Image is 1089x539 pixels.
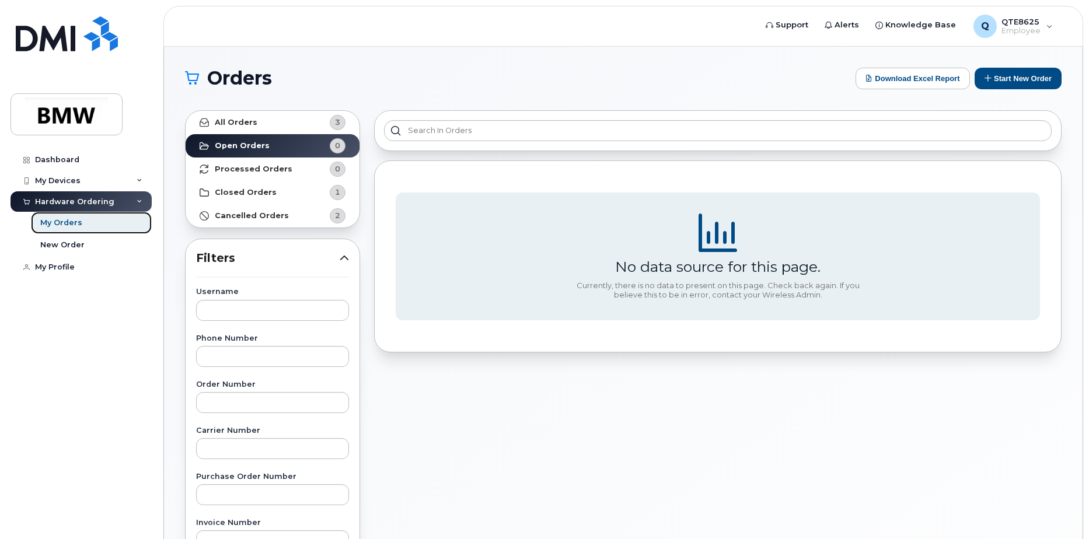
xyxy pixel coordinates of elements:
a: All Orders3 [186,111,359,134]
label: Order Number [196,381,349,388]
span: 1 [335,187,340,198]
iframe: Messenger Launcher [1038,488,1080,530]
strong: Cancelled Orders [215,211,289,220]
label: Phone Number [196,335,349,342]
label: Purchase Order Number [196,473,349,481]
strong: All Orders [215,118,257,127]
button: Download Excel Report [856,68,970,89]
span: Filters [196,250,340,267]
div: No data source for this page. [615,258,821,275]
span: Orders [207,69,272,87]
strong: Closed Orders [215,188,277,197]
button: Start New Order [975,68,1062,89]
label: Carrier Number [196,427,349,435]
div: Currently, there is no data to present on this page. Check back again. If you believe this to be ... [572,281,864,299]
span: 2 [335,210,340,221]
label: Invoice Number [196,519,349,527]
span: 3 [335,117,340,128]
strong: Processed Orders [215,164,292,174]
strong: Open Orders [215,141,270,150]
label: Username [196,288,349,296]
span: 0 [335,140,340,151]
a: Processed Orders0 [186,157,359,181]
input: Search in orders [384,120,1052,141]
span: 0 [335,163,340,174]
a: Cancelled Orders2 [186,204,359,228]
a: Closed Orders1 [186,181,359,204]
a: Open Orders0 [186,134,359,157]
